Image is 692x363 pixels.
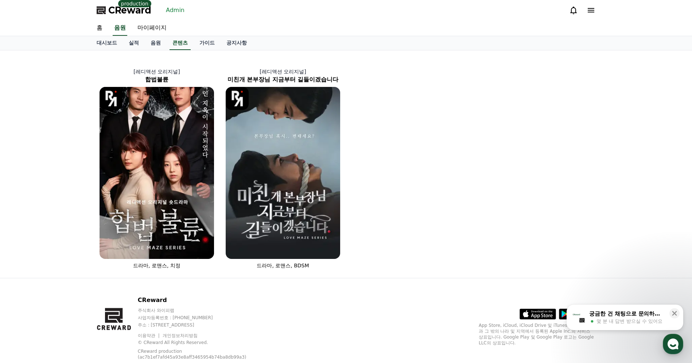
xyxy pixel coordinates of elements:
span: 설정 [113,242,121,248]
span: 홈 [23,242,27,248]
img: 미친개 본부장님 지금부터 길들이겠습니다 [226,87,340,259]
p: [레디액션 오리지널] [94,68,220,75]
span: 드라마, 로맨스, 치정 [133,263,180,268]
p: 주식회사 와이피랩 [138,307,266,313]
a: 음원 [113,20,127,36]
p: 주소 : [STREET_ADDRESS] [138,322,266,328]
a: CReward [97,4,151,16]
p: CReward production (ac7b1ef7afd45a93e8aff3465954b74ba8db99a3) [138,348,254,360]
h2: 미친개 본부장님 지금부터 길들이겠습니다 [220,75,346,84]
img: [object Object] Logo [226,87,249,110]
span: CReward [108,4,151,16]
a: 대시보드 [91,36,123,50]
a: [레디액션 오리지널] 미친개 본부장님 지금부터 길들이겠습니다 미친개 본부장님 지금부터 길들이겠습니다 [object Object] Logo 드라마, 로맨스, BDSM [220,62,346,275]
p: 사업자등록번호 : [PHONE_NUMBER] [138,315,266,321]
a: 설정 [94,232,140,250]
a: 실적 [123,36,145,50]
a: 개인정보처리방침 [163,333,198,338]
p: © CReward All Rights Reserved. [138,340,266,345]
a: Admin [163,4,187,16]
a: 가이드 [194,36,221,50]
h2: 합법불륜 [94,75,220,84]
span: 대화 [67,243,75,249]
a: 홈 [2,232,48,250]
a: 마이페이지 [132,20,172,36]
span: 드라마, 로맨스, BDSM [257,263,309,268]
a: [레디액션 오리지널] 합법불륜 합법불륜 [object Object] Logo 드라마, 로맨스, 치정 [94,62,220,275]
a: 공지사항 [221,36,253,50]
img: [object Object] Logo [100,87,123,110]
img: 합법불륜 [100,87,214,259]
p: [레디액션 오리지널] [220,68,346,75]
p: CReward [138,296,266,305]
a: 이용약관 [138,333,161,338]
a: 음원 [145,36,167,50]
a: 대화 [48,232,94,250]
a: 콘텐츠 [170,36,191,50]
p: App Store, iCloud, iCloud Drive 및 iTunes Store는 미국과 그 밖의 나라 및 지역에서 등록된 Apple Inc.의 서비스 상표입니다. Goo... [479,322,595,346]
a: 홈 [91,20,108,36]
